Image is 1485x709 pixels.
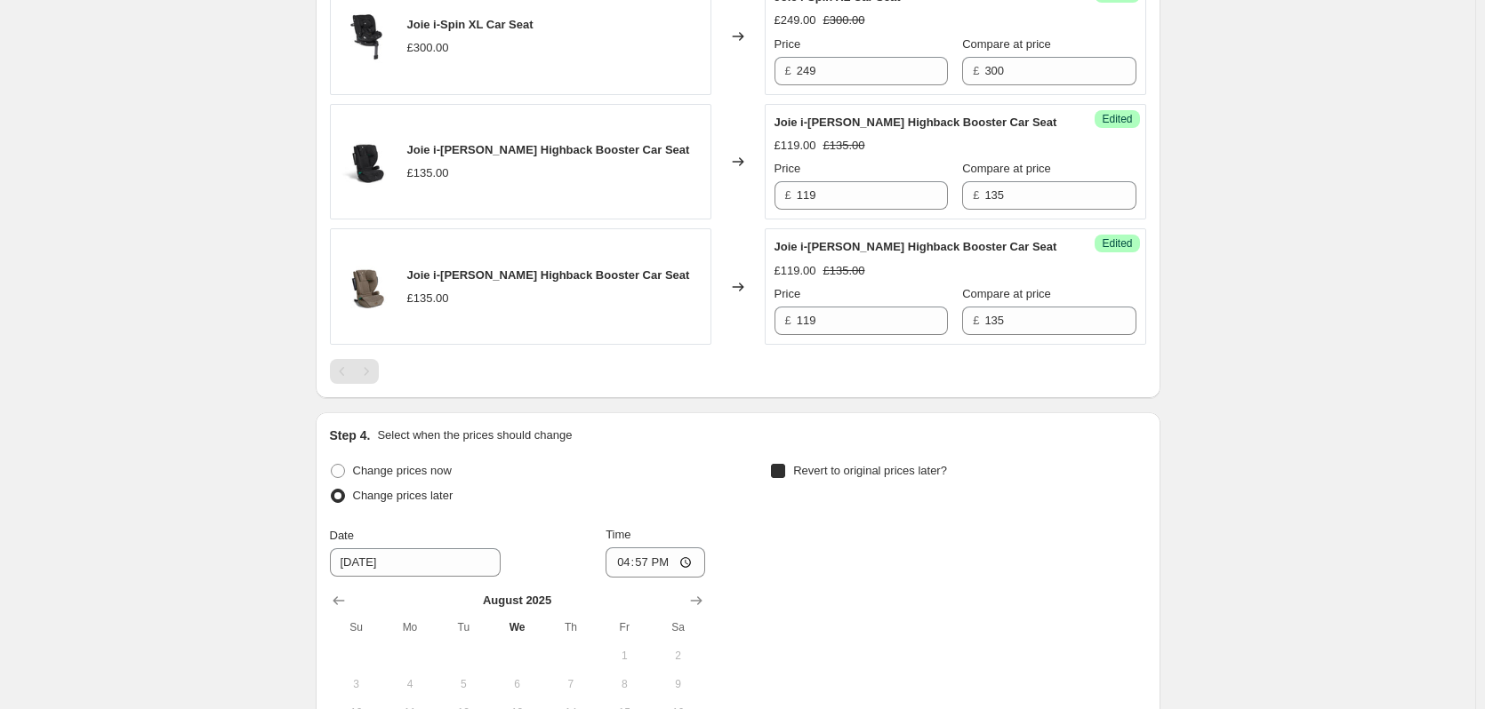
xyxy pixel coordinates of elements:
div: £119.00 [775,262,816,280]
span: £ [973,188,979,202]
span: £ [785,64,791,77]
span: Change prices later [353,489,454,502]
div: £300.00 [407,39,449,57]
span: 4 [390,677,429,691]
span: Sa [658,620,697,634]
span: 8 [605,677,644,691]
button: Saturday August 2 2025 [651,641,704,670]
input: 8/20/2025 [330,548,501,577]
th: Sunday [330,613,383,641]
button: Saturday August 9 2025 [651,670,704,698]
button: Sunday August 3 2025 [330,670,383,698]
span: 6 [497,677,536,691]
span: Joie i-[PERSON_NAME] Highback Booster Car Seat [775,240,1057,253]
button: Wednesday August 6 2025 [490,670,543,698]
span: Su [337,620,376,634]
button: Show previous month, July 2025 [326,588,351,613]
span: 2 [658,649,697,663]
th: Friday [598,613,651,641]
span: Th [551,620,590,634]
span: Tu [444,620,483,634]
th: Wednesday [490,613,543,641]
span: Fr [605,620,644,634]
th: Monday [383,613,437,641]
span: Edited [1102,236,1132,251]
span: £ [973,314,979,327]
span: We [497,620,536,634]
span: Change prices now [353,464,452,477]
span: Price [775,162,801,175]
span: 9 [658,677,697,691]
span: Joie i-[PERSON_NAME] Highback Booster Car Seat [407,143,690,156]
strike: £135.00 [823,262,865,280]
button: Tuesday August 5 2025 [437,670,490,698]
div: £249.00 [775,12,816,29]
button: Show next month, September 2025 [684,588,709,613]
span: Mo [390,620,429,634]
span: Time [606,528,630,541]
span: 7 [551,677,590,691]
p: Select when the prices should change [377,426,572,444]
span: Price [775,37,801,51]
h2: Step 4. [330,426,371,444]
span: Date [330,529,354,542]
strike: £300.00 [823,12,865,29]
div: £135.00 [407,164,449,182]
span: Joie i-Spin XL Car Seat [407,18,534,31]
span: 1 [605,649,644,663]
th: Saturday [651,613,704,641]
strike: £135.00 [823,137,865,155]
span: £ [973,64,979,77]
th: Tuesday [437,613,490,641]
button: Thursday August 7 2025 [544,670,598,698]
img: Joie_i_traver_car_seat_eclipse_1_80x.jpg [340,135,393,188]
img: Joie_i_Spin_xl_car_seat_eclipse_1_80x.jpg [340,10,393,63]
nav: Pagination [330,359,379,384]
div: £119.00 [775,137,816,155]
button: Friday August 1 2025 [598,641,651,670]
span: Revert to original prices later? [793,464,947,477]
span: £ [785,314,791,327]
span: Joie i-[PERSON_NAME] Highback Booster Car Seat [407,268,690,282]
button: Friday August 8 2025 [598,670,651,698]
input: 12:00 [606,547,705,578]
img: Joieitravercarseatmaple1_80x.jpg [340,260,393,314]
div: £135.00 [407,290,449,307]
button: Monday August 4 2025 [383,670,437,698]
span: Edited [1102,112,1132,126]
span: Compare at price [962,37,1051,51]
span: £ [785,188,791,202]
span: 3 [337,677,376,691]
span: Compare at price [962,162,1051,175]
span: Compare at price [962,287,1051,300]
span: 5 [444,677,483,691]
span: Price [775,287,801,300]
span: Joie i-[PERSON_NAME] Highback Booster Car Seat [775,116,1057,129]
th: Thursday [544,613,598,641]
